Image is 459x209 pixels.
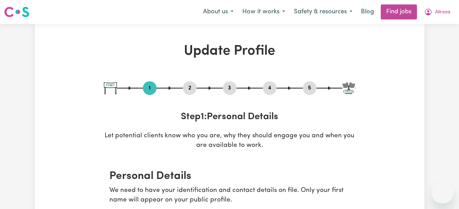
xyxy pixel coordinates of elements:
h2: Personal Details [109,170,350,183]
a: Blog [357,4,378,19]
button: How it works [238,5,289,19]
button: Go to step 2 [183,84,197,93]
button: Safety & resources [289,5,357,19]
img: Careseekers logo [4,6,29,18]
button: Go to step 1 [143,84,157,93]
button: Go to step 5 [303,84,316,93]
button: Go to step 3 [223,84,237,93]
button: Go to step 4 [263,84,276,93]
a: Find jobs [381,4,417,19]
h1: Update Profile [104,43,355,59]
button: My Account [420,5,455,19]
iframe: Button to launch messaging window [432,182,454,204]
span: Alireza [435,9,450,16]
p: We need to have your identification and contact details on file. Only your first name will appear... [109,186,350,206]
a: Careseekers logo [4,4,29,20]
button: About us [199,5,238,19]
h3: Step 1 : Personal Details [104,111,355,123]
p: Let potential clients know who you are, why they should engage you and when you are available to ... [104,131,355,151]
